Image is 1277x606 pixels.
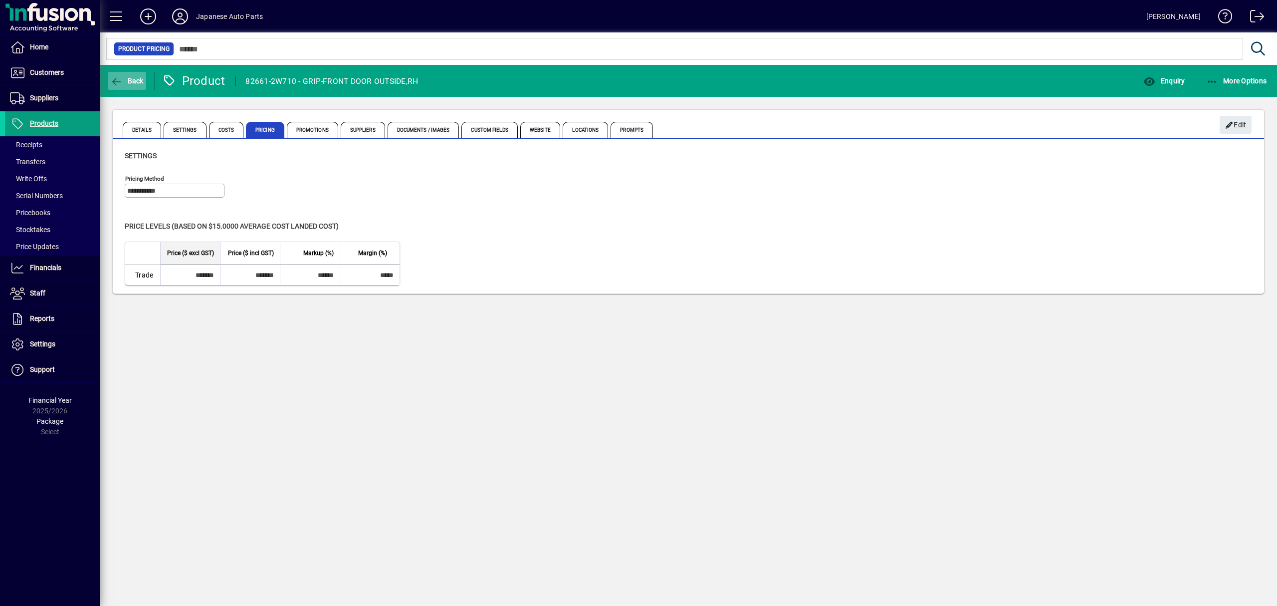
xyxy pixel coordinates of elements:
[5,86,100,111] a: Suppliers
[5,170,100,187] a: Write Offs
[1225,117,1247,133] span: Edit
[10,243,59,251] span: Price Updates
[245,73,418,89] div: 82661-2W710 - GRIP-FRONT DOOR OUTSIDE,RH
[36,417,63,425] span: Package
[388,122,459,138] span: Documents / Images
[164,7,196,25] button: Profile
[461,122,517,138] span: Custom Fields
[10,192,63,200] span: Serial Numbers
[30,119,58,127] span: Products
[5,204,100,221] a: Pricebooks
[611,122,653,138] span: Prompts
[10,158,45,166] span: Transfers
[125,265,160,285] td: Trade
[108,72,146,90] button: Back
[30,314,54,322] span: Reports
[246,122,284,138] span: Pricing
[209,122,244,138] span: Costs
[5,60,100,85] a: Customers
[123,122,161,138] span: Details
[520,122,561,138] span: Website
[287,122,338,138] span: Promotions
[30,43,48,51] span: Home
[100,72,155,90] app-page-header-button: Back
[164,122,207,138] span: Settings
[228,248,274,259] span: Price ($ incl GST)
[30,264,61,272] span: Financials
[563,122,608,138] span: Locations
[30,94,58,102] span: Suppliers
[1220,116,1252,134] button: Edit
[5,153,100,170] a: Transfers
[5,281,100,306] a: Staff
[5,221,100,238] a: Stocktakes
[5,256,100,281] a: Financials
[1146,8,1201,24] div: [PERSON_NAME]
[1206,77,1267,85] span: More Options
[118,44,170,54] span: Product Pricing
[30,68,64,76] span: Customers
[28,396,72,404] span: Financial Year
[167,248,214,259] span: Price ($ excl GST)
[341,122,385,138] span: Suppliers
[5,238,100,255] a: Price Updates
[1243,2,1265,34] a: Logout
[110,77,144,85] span: Back
[10,209,50,217] span: Pricebooks
[125,222,339,230] span: Price levels (based on $15.0000 Average cost landed cost)
[5,332,100,357] a: Settings
[30,365,55,373] span: Support
[5,187,100,204] a: Serial Numbers
[1211,2,1233,34] a: Knowledge Base
[10,175,47,183] span: Write Offs
[30,289,45,297] span: Staff
[1204,72,1270,90] button: More Options
[125,175,164,182] mat-label: Pricing method
[5,357,100,382] a: Support
[162,73,225,89] div: Product
[30,340,55,348] span: Settings
[196,8,263,24] div: Japanese Auto Parts
[5,35,100,60] a: Home
[132,7,164,25] button: Add
[125,152,157,160] span: Settings
[1141,72,1187,90] button: Enquiry
[1143,77,1185,85] span: Enquiry
[10,226,50,234] span: Stocktakes
[358,248,387,259] span: Margin (%)
[303,248,334,259] span: Markup (%)
[10,141,42,149] span: Receipts
[5,136,100,153] a: Receipts
[5,306,100,331] a: Reports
